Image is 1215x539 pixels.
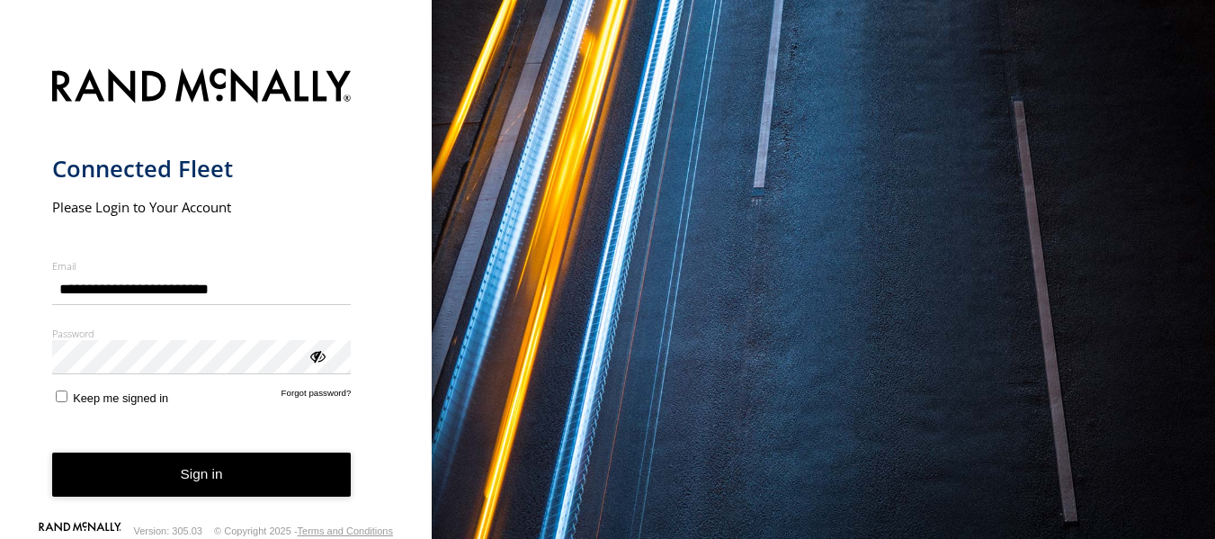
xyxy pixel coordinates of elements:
a: Terms and Conditions [298,526,393,536]
form: main [52,58,380,526]
a: Forgot password? [281,388,352,405]
img: Rand McNally [52,65,352,111]
label: Email [52,259,352,273]
h2: Please Login to Your Account [52,198,352,216]
div: © Copyright 2025 - [214,526,393,536]
div: Version: 305.03 [134,526,202,536]
label: Password [52,327,352,340]
h1: Connected Fleet [52,154,352,184]
span: Keep me signed in [73,391,168,405]
div: ViewPassword [308,346,326,364]
button: Sign in [52,453,352,497]
input: Keep me signed in [56,391,67,402]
